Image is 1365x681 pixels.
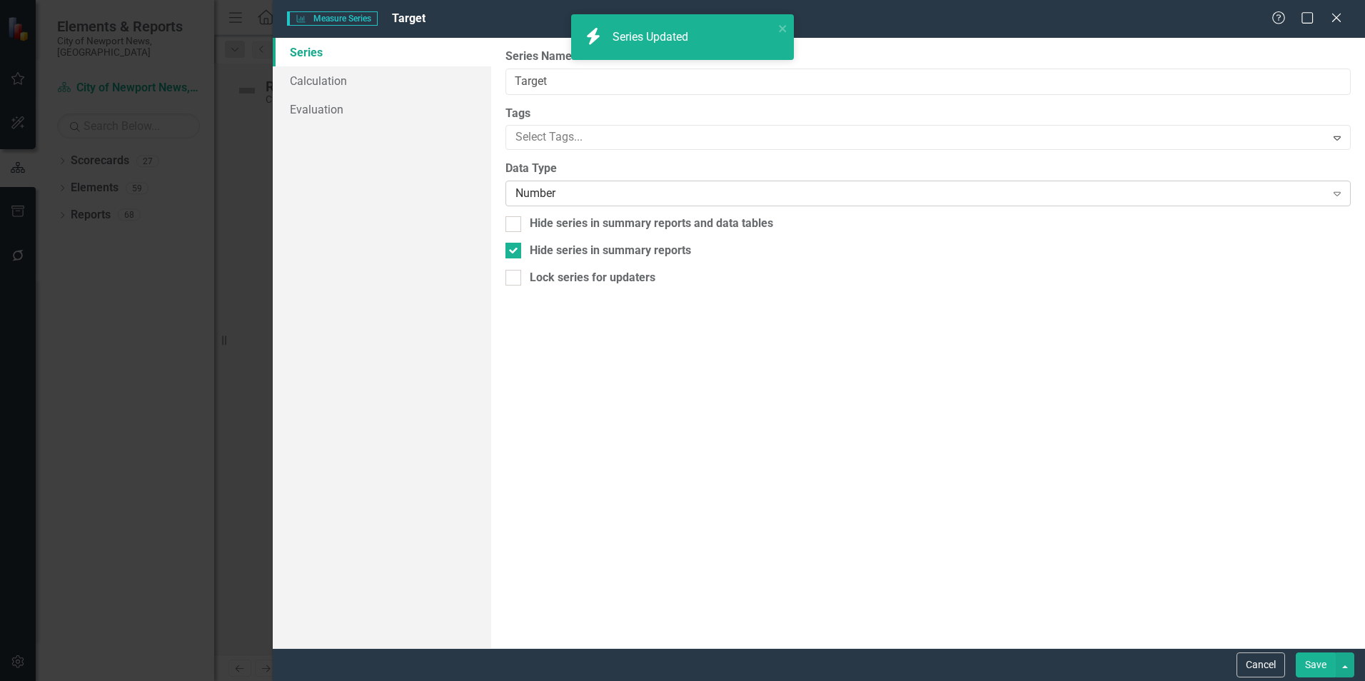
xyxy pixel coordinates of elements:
a: Calculation [273,66,491,95]
a: Evaluation [273,95,491,123]
span: Measure Series [287,11,377,26]
div: Hide series in summary reports [530,243,691,259]
div: Number [515,186,1325,202]
label: Series Name [505,49,1351,65]
div: Series Updated [613,29,692,46]
button: close [778,20,788,36]
input: Series Name [505,69,1351,95]
button: Cancel [1236,652,1285,677]
a: Series [273,38,491,66]
button: Save [1296,652,1336,677]
div: Hide series in summary reports and data tables [530,216,773,232]
span: Target [392,11,425,25]
label: Data Type [505,161,1351,177]
div: Lock series for updaters [530,270,655,286]
label: Tags [505,106,1351,122]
